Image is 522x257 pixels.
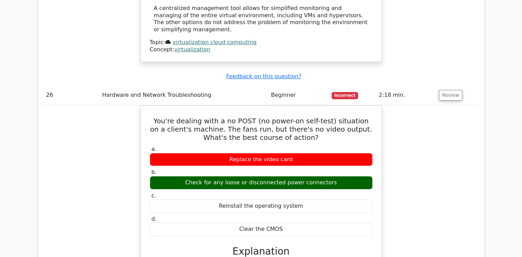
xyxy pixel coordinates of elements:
[174,46,210,53] a: virtualization
[376,85,436,105] td: 2:18 min.
[151,216,157,222] span: d.
[332,92,358,99] span: Incorrect
[151,192,156,199] span: c.
[150,223,373,236] div: Clear the CMOS
[150,39,373,46] div: Topic:
[150,176,373,189] div: Check for any loose or disconnected power connectors
[154,5,368,33] div: A centralized management tool allows for simplified monitoring and managing of the entire virtual...
[151,169,157,175] span: b.
[151,146,157,152] span: a.
[149,117,373,142] h5: You're dealing with a no POST (no power-on self-test) situation on a client's machine. The fans r...
[150,46,373,53] div: Concept:
[43,85,99,105] td: 26
[99,85,268,105] td: Hardware and Network Troubleshooting
[226,73,301,80] a: Feedback on this question?
[150,153,373,166] div: Replace the video card
[173,39,256,45] a: virtualization cloud computing
[268,85,329,105] td: Beginner
[150,199,373,213] div: Reinstall the operating system
[439,90,462,101] button: Review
